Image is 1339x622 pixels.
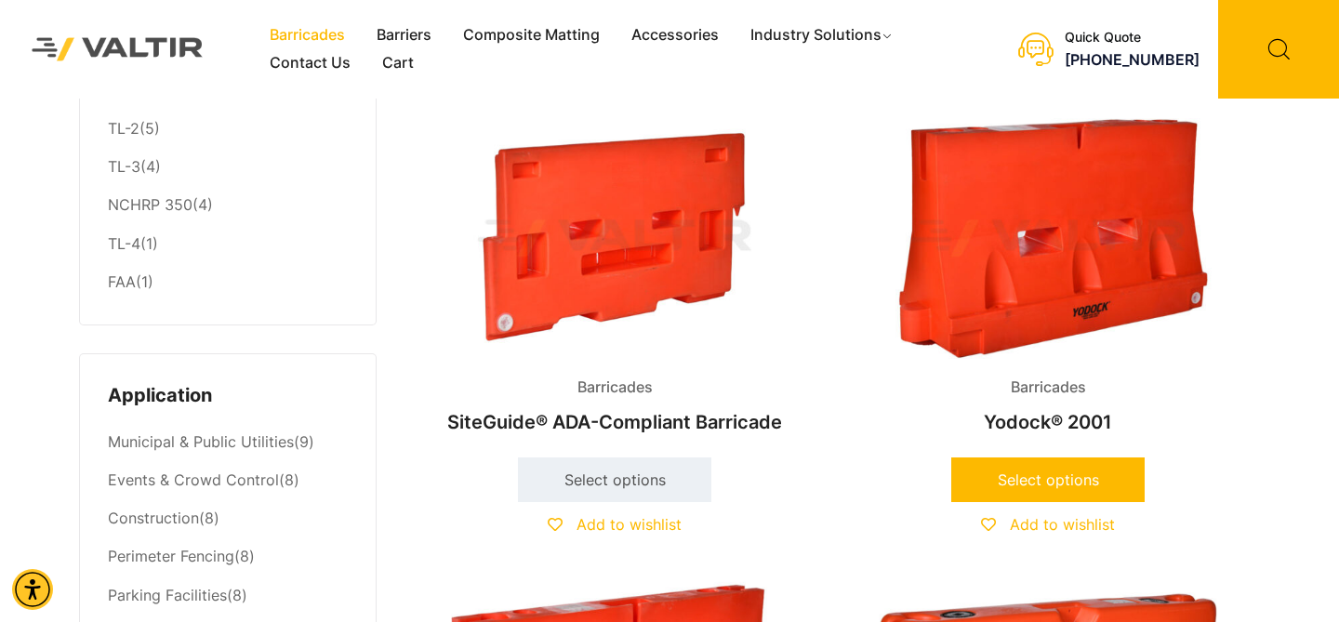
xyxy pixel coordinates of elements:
li: (1) [108,263,348,297]
a: FAA [108,272,136,291]
a: Municipal & Public Utilities [108,432,294,451]
span: Barricades [563,374,667,402]
a: Add to wishlist [548,515,682,534]
li: (4) [108,149,348,187]
a: Barriers [361,21,447,49]
li: (4) [108,187,348,225]
h4: Application [108,382,348,410]
li: (8) [108,538,348,576]
li: (8) [108,576,348,615]
a: Composite Matting [447,21,616,49]
li: (5) [108,111,348,149]
img: Barricades [414,118,815,359]
a: Select options for “Yodock® 2001” [951,457,1145,502]
a: TL-4 [108,234,140,253]
span: Add to wishlist [577,515,682,534]
a: Events & Crowd Control [108,470,279,489]
a: NCHRP 350 [108,195,192,214]
a: Parking Facilities [108,586,227,604]
a: Perimeter Fencing [108,547,234,565]
a: TL-3 [108,157,140,176]
li: (1) [108,225,348,263]
a: Select options for “SiteGuide® ADA-Compliant Barricade” [518,457,711,502]
a: Add to wishlist [981,515,1115,534]
div: Quick Quote [1065,30,1200,46]
h2: SiteGuide® ADA-Compliant Barricade [414,402,815,443]
span: Add to wishlist [1010,515,1115,534]
div: Accessibility Menu [12,569,53,610]
li: (8) [108,462,348,500]
a: Barricades [254,21,361,49]
h2: Yodock® 2001 [847,402,1249,443]
img: Barricades [847,118,1249,359]
a: Accessories [616,21,735,49]
a: Construction [108,509,199,527]
li: (8) [108,500,348,538]
a: TL-2 [108,119,139,138]
a: BarricadesYodock® 2001 [847,118,1249,443]
a: Cart [366,49,430,77]
a: Industry Solutions [735,21,910,49]
span: Barricades [997,374,1100,402]
a: BarricadesSiteGuide® ADA-Compliant Barricade [414,118,815,443]
img: Valtir Rentals [14,20,221,78]
a: Contact Us [254,49,366,77]
a: call (888) 496-3625 [1065,50,1200,69]
li: (9) [108,424,348,462]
